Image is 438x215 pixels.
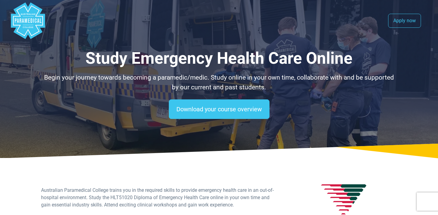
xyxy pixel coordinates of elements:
[41,73,397,92] p: Begin your journey towards becoming a paramedic/medic. Study online in your own time, collaborate...
[10,2,46,39] div: Australian Paramedical College
[41,187,276,209] p: Australian Paramedical College trains you in the required skills to provide emergency health care...
[41,49,397,68] h1: Study Emergency Health Care Online
[388,14,421,28] a: Apply now
[169,99,269,119] a: Download your course overview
